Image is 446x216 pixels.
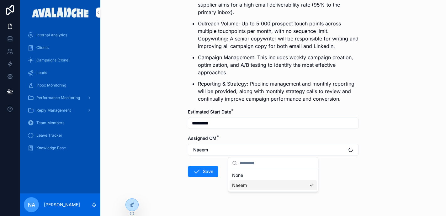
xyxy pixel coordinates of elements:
[24,105,97,116] a: Reply Management
[232,182,247,188] span: Naeem
[24,29,97,41] a: Internal Analytics
[188,109,231,114] span: Estimated Start Date
[28,201,35,208] span: NA
[24,92,97,103] a: Performance Monitoring
[188,166,218,177] button: Save
[36,95,80,100] span: Performance Monitoring
[198,54,358,76] p: Campaign Management: This includes weekly campaign creation, optimization, and A/B testing to ide...
[24,67,97,78] a: Leads
[24,80,97,91] a: Inbox Monitoring
[198,20,358,50] p: Outreach Volume: Up to 5,000 prospect touch points across multiple touchpoints per month, with no...
[32,8,89,18] img: App logo
[36,145,66,150] span: Knowledge Base
[36,83,66,88] span: Inbox Monitoring
[24,42,97,53] a: Clients
[36,120,64,125] span: Team Members
[188,135,216,141] span: Assigned CM
[188,144,358,156] button: Select Button
[36,58,70,63] span: Campaigns (clone)
[228,169,318,192] div: Suggestions
[193,147,208,153] span: Naeem
[36,108,71,113] span: Reply Management
[24,130,97,141] a: Leave Tracker
[36,70,47,75] span: Leads
[36,45,49,50] span: Clients
[24,55,97,66] a: Campaigns (clone)
[24,142,97,154] a: Knowledge Base
[20,25,100,162] div: scrollable content
[36,133,62,138] span: Leave Tracker
[36,33,67,38] span: Internal Analytics
[198,80,358,103] p: Reporting & Strategy: Pipeline management and monthly reporting will be provided, along with mont...
[24,117,97,129] a: Team Members
[44,202,80,208] p: [PERSON_NAME]
[230,170,317,180] div: None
